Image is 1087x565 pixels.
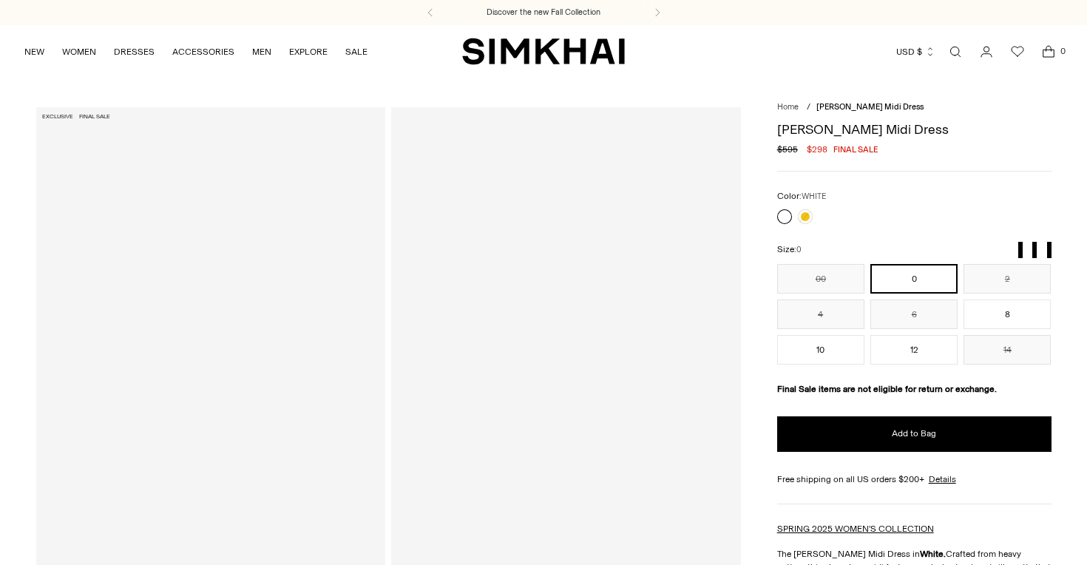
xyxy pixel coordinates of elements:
[24,35,44,68] a: NEW
[777,189,826,203] label: Color:
[777,102,799,112] a: Home
[487,7,600,18] a: Discover the new Fall Collection
[172,35,234,68] a: ACCESSORIES
[802,192,826,201] span: WHITE
[870,300,958,329] button: 6
[796,245,802,254] span: 0
[62,35,96,68] a: WOMEN
[941,37,970,67] a: Open search modal
[777,101,1052,114] nav: breadcrumbs
[929,473,956,486] a: Details
[964,300,1051,329] button: 8
[777,384,997,394] strong: Final Sale items are not eligible for return or exchange.
[1034,37,1063,67] a: Open cart modal
[892,427,936,440] span: Add to Bag
[777,416,1052,452] button: Add to Bag
[345,35,368,68] a: SALE
[462,37,625,66] a: SIMKHAI
[964,335,1051,365] button: 14
[777,123,1052,136] h1: [PERSON_NAME] Midi Dress
[807,143,827,156] span: $298
[870,264,958,294] button: 0
[777,335,864,365] button: 10
[777,473,1052,486] div: Free shipping on all US orders $200+
[870,335,958,365] button: 12
[777,243,802,257] label: Size:
[920,549,946,559] strong: White.
[114,35,155,68] a: DRESSES
[289,35,328,68] a: EXPLORE
[1003,37,1032,67] a: Wishlist
[896,35,935,68] button: USD $
[777,300,864,329] button: 4
[777,264,864,294] button: 00
[252,35,271,68] a: MEN
[777,524,934,534] a: SPRING 2025 WOMEN'S COLLECTION
[807,101,810,114] div: /
[777,143,798,156] s: $595
[964,264,1051,294] button: 2
[816,102,924,112] span: [PERSON_NAME] Midi Dress
[972,37,1001,67] a: Go to the account page
[1056,44,1069,58] span: 0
